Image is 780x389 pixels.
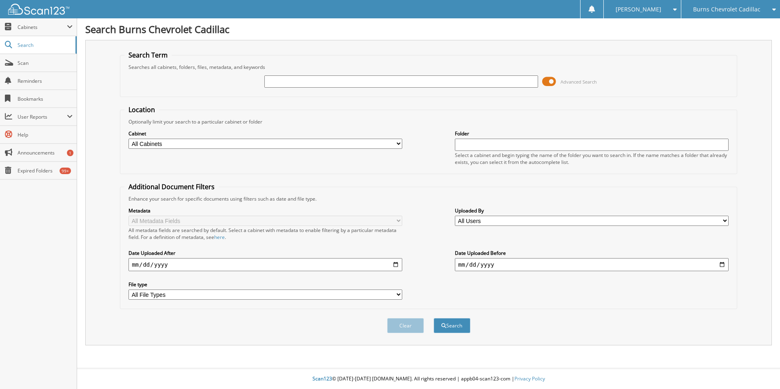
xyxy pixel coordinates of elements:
div: Searches all cabinets, folders, files, metadata, and keywords [124,64,733,71]
label: Date Uploaded Before [455,250,729,256]
div: All metadata fields are searched by default. Select a cabinet with metadata to enable filtering b... [129,227,402,241]
div: © [DATE]-[DATE] [DOMAIN_NAME]. All rights reserved | appb04-scan123-com | [77,369,780,389]
span: Expired Folders [18,167,73,174]
a: here [214,234,225,241]
input: end [455,258,729,271]
label: Folder [455,130,729,137]
legend: Location [124,105,159,114]
div: Enhance your search for specific documents using filters such as date and file type. [124,195,733,202]
span: Reminders [18,77,73,84]
h1: Search Burns Chevrolet Cadillac [85,22,772,36]
span: Cabinets [18,24,67,31]
label: Date Uploaded After [129,250,402,256]
img: scan123-logo-white.svg [8,4,69,15]
div: Optionally limit your search to a particular cabinet or folder [124,118,733,125]
div: 99+ [60,168,71,174]
label: Uploaded By [455,207,729,214]
span: Announcements [18,149,73,156]
label: Metadata [129,207,402,214]
span: Scan [18,60,73,66]
span: Scan123 [312,375,332,382]
span: Advanced Search [561,79,597,85]
a: Privacy Policy [514,375,545,382]
legend: Search Term [124,51,172,60]
span: [PERSON_NAME] [616,7,661,12]
legend: Additional Document Filters [124,182,219,191]
input: start [129,258,402,271]
div: Select a cabinet and begin typing the name of the folder you want to search in. If the name match... [455,152,729,166]
span: Burns Chevrolet Cadillac [693,7,760,12]
span: Bookmarks [18,95,73,102]
button: Search [434,318,470,333]
label: File type [129,281,402,288]
button: Clear [387,318,424,333]
div: 1 [67,150,73,156]
span: User Reports [18,113,67,120]
span: Search [18,42,71,49]
span: Help [18,131,73,138]
label: Cabinet [129,130,402,137]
